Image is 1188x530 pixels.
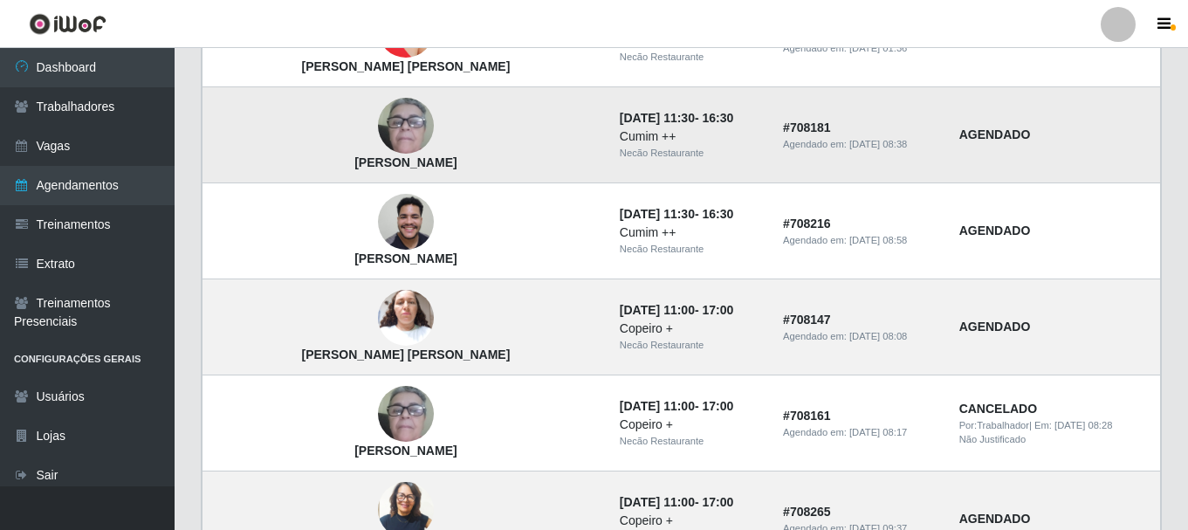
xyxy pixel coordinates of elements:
[620,242,762,257] div: Necão Restaurante
[959,512,1031,526] strong: AGENDADO
[703,207,734,221] time: 16:30
[620,146,762,161] div: Necão Restaurante
[703,495,734,509] time: 17:00
[620,303,695,317] time: [DATE] 11:00
[783,329,938,344] div: Agendado em:
[620,399,733,413] strong: -
[703,111,734,125] time: 16:30
[620,495,695,509] time: [DATE] 11:00
[783,233,938,248] div: Agendado em:
[302,348,511,361] strong: [PERSON_NAME] [PERSON_NAME]
[783,425,938,440] div: Agendado em:
[378,69,434,184] img: Sandra Maria Barros Roma
[783,217,831,231] strong: # 708216
[849,139,907,149] time: [DATE] 08:38
[959,420,1029,430] span: Por: Trabalhador
[959,320,1031,334] strong: AGENDADO
[378,281,434,355] img: Loruama Silva de Lima
[620,495,733,509] strong: -
[354,251,457,265] strong: [PERSON_NAME]
[959,402,1037,416] strong: CANCELADO
[354,444,457,458] strong: [PERSON_NAME]
[354,155,457,169] strong: [PERSON_NAME]
[1054,420,1112,430] time: [DATE] 08:28
[620,434,762,449] div: Necão Restaurante
[620,207,695,221] time: [DATE] 11:30
[620,127,762,146] div: Cumim ++
[620,303,733,317] strong: -
[620,338,762,353] div: Necão Restaurante
[703,399,734,413] time: 17:00
[783,41,938,56] div: Agendado em:
[620,111,733,125] strong: -
[620,320,762,338] div: Copeiro +
[783,409,831,423] strong: # 708161
[849,331,907,341] time: [DATE] 08:08
[620,512,762,530] div: Copeiro +
[620,416,762,434] div: Copeiro +
[620,111,695,125] time: [DATE] 11:30
[783,120,831,134] strong: # 708181
[620,207,733,221] strong: -
[703,303,734,317] time: 17:00
[849,427,907,437] time: [DATE] 08:17
[959,224,1031,237] strong: AGENDADO
[783,313,831,327] strong: # 708147
[378,357,434,472] img: Sandra Maria Barros Roma
[959,418,1150,433] div: | Em:
[378,185,434,259] img: Higor Henrique Farias
[29,13,106,35] img: CoreUI Logo
[620,399,695,413] time: [DATE] 11:00
[783,505,831,519] strong: # 708265
[620,50,762,65] div: Necão Restaurante
[302,59,511,73] strong: [PERSON_NAME] [PERSON_NAME]
[959,432,1150,447] div: Não Justificado
[783,137,938,152] div: Agendado em:
[620,224,762,242] div: Cumim ++
[849,43,907,53] time: [DATE] 01:36
[959,127,1031,141] strong: AGENDADO
[849,235,907,245] time: [DATE] 08:58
